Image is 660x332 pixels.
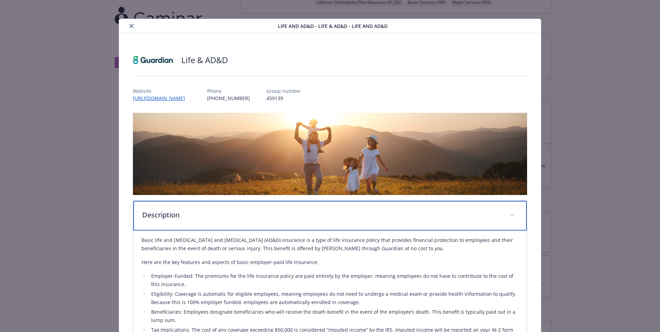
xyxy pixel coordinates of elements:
p: Basic life and [MEDICAL_DATA] and [MEDICAL_DATA] (AD&D) insurance is a type of life insurance pol... [142,236,518,253]
a: [URL][DOMAIN_NAME] [133,95,191,101]
button: close [127,22,136,30]
span: Life and AD&D - Life & AD&D - Life and AD&D [278,22,388,30]
li: Eligibility: Coverage is automatic for eligible employees, meaning employees do not need to under... [149,290,518,306]
p: Phone [207,87,250,95]
p: 459139 [266,95,301,102]
p: Website [133,87,191,95]
li: Employer-Funded: The premiums for the life insurance policy are paid entirely by the employer, me... [149,272,518,289]
p: [PHONE_NUMBER] [207,95,250,102]
h2: Life & AD&D [181,54,228,66]
div: Description [133,201,527,231]
p: Here are the key features and aspects of basic employer-paid life insurance: [142,258,518,266]
p: Description [142,210,501,220]
p: Group number [266,87,301,95]
img: Guardian [133,50,174,70]
li: Beneficiaries: Employees designate beneficiaries who will receive the death benefit in the event ... [149,308,518,324]
img: banner [133,113,527,195]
